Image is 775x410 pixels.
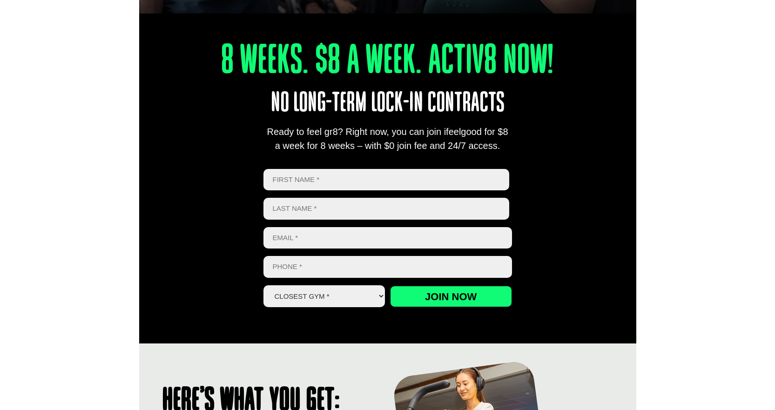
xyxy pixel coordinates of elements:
[164,83,611,125] p: No long-term lock-in contracts
[390,286,512,307] input: Join now
[189,41,586,83] h1: 8 Weeks. $8 A Week. Activ8 Now!
[263,169,510,191] input: First name *
[263,227,512,249] input: Email *
[263,125,512,153] div: Ready to feel gr8? Right now, you can join ifeelgood for $8 a week for 8 weeks – with $0 join fee...
[263,256,512,278] input: Phone *
[263,198,510,220] input: Last name *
